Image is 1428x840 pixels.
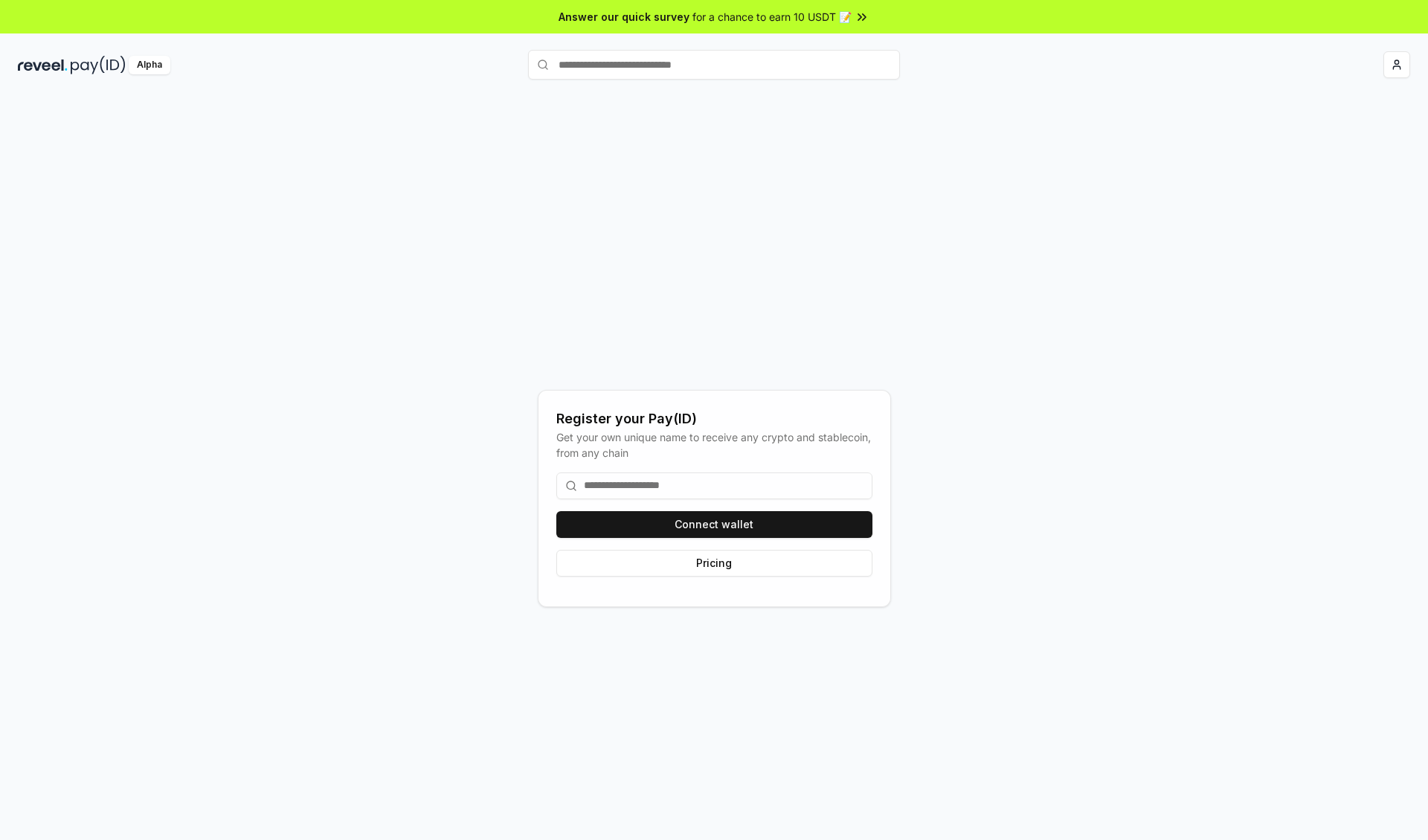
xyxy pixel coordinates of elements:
span: for a chance to earn 10 USDT 📝 [692,9,852,25]
button: Pricing [556,550,872,577]
img: pay_id [71,56,126,74]
button: Connect wallet [556,511,872,538]
span: Answer our quick survey [559,9,689,25]
div: Register your Pay(ID) [556,408,872,429]
div: Alpha [129,56,170,74]
img: reveel_dark [18,56,68,74]
div: Get your own unique name to receive any crypto and stablecoin, from any chain [556,429,872,461]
